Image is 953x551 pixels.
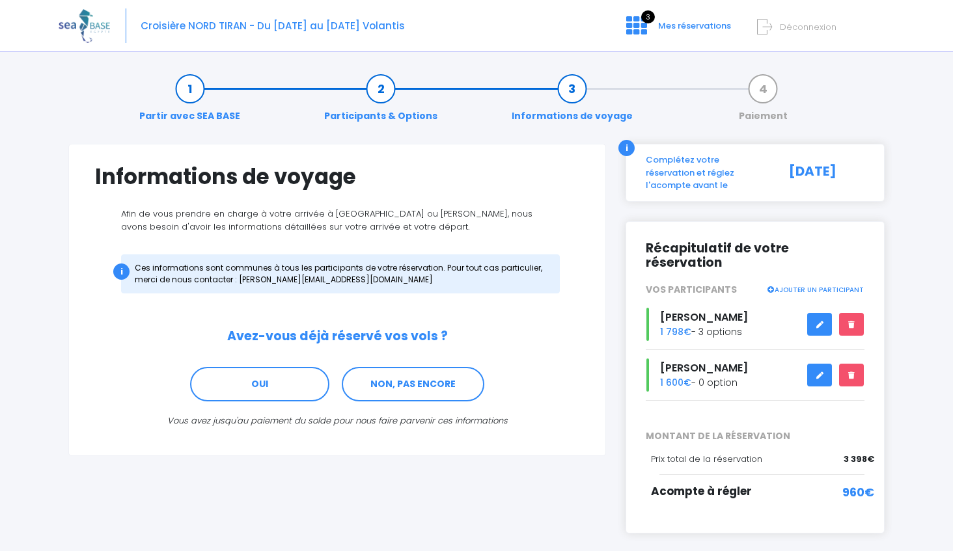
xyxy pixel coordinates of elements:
[732,82,794,123] a: Paiement
[121,254,560,293] div: Ces informations sont communes à tous les participants de votre réservation. Pour tout cas partic...
[636,429,874,443] span: MONTANT DE LA RÉSERVATION
[133,82,247,123] a: Partir avec SEA BASE
[636,283,874,297] div: VOS PARTICIPANTS
[646,241,864,271] h2: Récapitulatif de votre réservation
[775,154,874,192] div: [DATE]
[318,82,444,123] a: Participants & Options
[618,140,635,156] div: i
[651,483,752,499] span: Acompte à régler
[636,308,874,341] div: - 3 options
[660,325,691,338] span: 1 798€
[780,21,836,33] span: Déconnexion
[505,82,639,123] a: Informations de voyage
[342,367,484,402] a: NON, PAS ENCORE
[651,453,762,465] span: Prix total de la réservation
[113,263,130,280] div: i
[636,154,775,192] div: Complétez votre réservation et réglez l'acompte avant le
[660,310,748,325] span: [PERSON_NAME]
[141,19,405,33] span: Croisière NORD TIRAN - Du [DATE] au [DATE] Volantis
[842,483,874,501] span: 960€
[167,414,508,427] i: Vous avez jusqu'au paiement du solde pour nous faire parvenir ces informations
[616,24,739,36] a: 3 Mes réservations
[844,453,874,466] span: 3 398€
[95,208,579,233] p: Afin de vous prendre en charge à votre arrivée à [GEOGRAPHIC_DATA] ou [PERSON_NAME], nous avons b...
[658,20,731,32] span: Mes réservations
[766,283,864,295] a: AJOUTER UN PARTICIPANT
[641,10,655,23] span: 3
[660,360,748,375] span: [PERSON_NAME]
[190,367,329,402] a: OUI
[660,376,691,389] span: 1 600€
[95,164,579,189] h1: Informations de voyage
[636,358,874,392] div: - 0 option
[95,329,579,344] h2: Avez-vous déjà réservé vos vols ?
